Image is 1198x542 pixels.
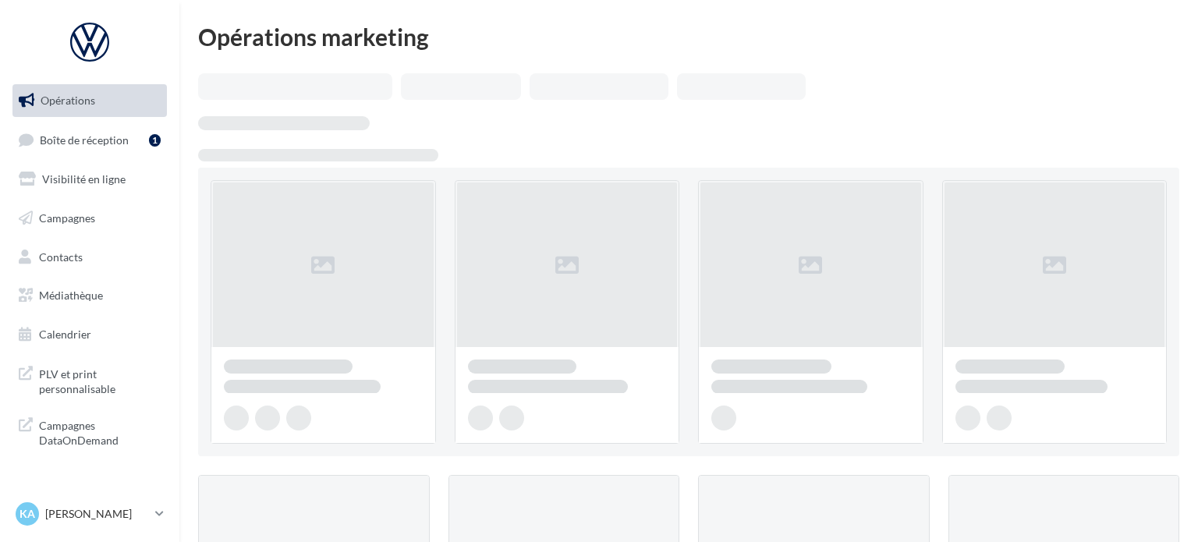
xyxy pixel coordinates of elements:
[39,363,161,397] span: PLV et print personnalisable
[45,506,149,522] p: [PERSON_NAME]
[9,409,170,455] a: Campagnes DataOnDemand
[12,499,167,529] a: KA [PERSON_NAME]
[9,202,170,235] a: Campagnes
[39,328,91,341] span: Calendrier
[42,172,126,186] span: Visibilité en ligne
[41,94,95,107] span: Opérations
[9,123,170,157] a: Boîte de réception1
[9,84,170,117] a: Opérations
[9,241,170,274] a: Contacts
[198,25,1179,48] div: Opérations marketing
[9,357,170,403] a: PLV et print personnalisable
[19,506,35,522] span: KA
[9,279,170,312] a: Médiathèque
[39,250,83,263] span: Contacts
[39,211,95,225] span: Campagnes
[40,133,129,146] span: Boîte de réception
[39,415,161,448] span: Campagnes DataOnDemand
[9,318,170,351] a: Calendrier
[9,163,170,196] a: Visibilité en ligne
[149,134,161,147] div: 1
[39,289,103,302] span: Médiathèque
